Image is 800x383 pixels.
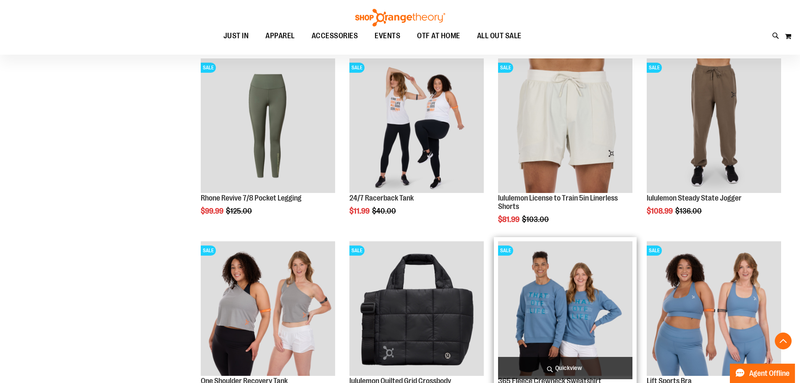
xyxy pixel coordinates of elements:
span: $81.99 [498,215,521,224]
span: $125.00 [226,207,253,215]
a: lululemon Steady State Jogger [647,194,742,202]
span: SALE [498,246,513,256]
span: SALE [349,246,365,256]
img: Main view of One Shoulder Recovery Tank [201,241,335,376]
a: 24/7 Racerback Tank [349,194,414,202]
img: Shop Orangetheory [354,9,446,26]
button: Agent Offline [730,364,795,383]
span: $11.99 [349,207,371,215]
span: SALE [647,246,662,256]
div: product [197,54,339,237]
img: Main of 2024 Covention Lift Sports Bra [647,241,781,376]
img: 24/7 Racerback Tank [349,58,484,193]
a: 365 Fleece Crewneck SweatshirtSALE [498,241,632,377]
span: SALE [647,63,662,73]
a: Main view of One Shoulder Recovery TankSALE [201,241,335,377]
span: SALE [349,63,365,73]
span: JUST IN [223,26,249,45]
span: ALL OUT SALE [477,26,522,45]
span: OTF AT HOME [417,26,460,45]
span: ACCESSORIES [312,26,358,45]
a: lululemon License to Train 5in Linerless ShortsSALE [498,58,632,194]
span: SALE [201,246,216,256]
span: $136.00 [675,207,703,215]
span: $99.99 [201,207,225,215]
a: Rhone Revive 7/8 Pocket Legging [201,194,302,202]
span: EVENTS [375,26,400,45]
span: APPAREL [265,26,295,45]
div: product [494,54,637,245]
img: 365 Fleece Crewneck Sweatshirt [498,241,632,376]
span: $108.99 [647,207,674,215]
a: lululemon License to Train 5in Linerless Shorts [498,194,618,211]
a: Main of 2024 Covention Lift Sports BraSALE [647,241,781,377]
img: lululemon License to Train 5in Linerless Shorts [498,58,632,193]
span: SALE [201,63,216,73]
div: product [643,54,785,237]
a: Quickview [498,357,632,379]
div: product [345,54,488,237]
a: lululemon Quilted Grid CrossbodySALE [349,241,484,377]
span: Agent Offline [749,370,790,378]
a: lululemon Steady State JoggerSALE [647,58,781,194]
span: $103.00 [522,215,550,224]
img: lululemon Steady State Jogger [647,58,781,193]
a: 24/7 Racerback TankSALE [349,58,484,194]
button: Back To Top [775,333,792,349]
span: $40.00 [372,207,397,215]
img: Rhone Revive 7/8 Pocket Legging [201,58,335,193]
span: SALE [498,63,513,73]
img: lululemon Quilted Grid Crossbody [349,241,484,376]
a: Rhone Revive 7/8 Pocket LeggingSALE [201,58,335,194]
